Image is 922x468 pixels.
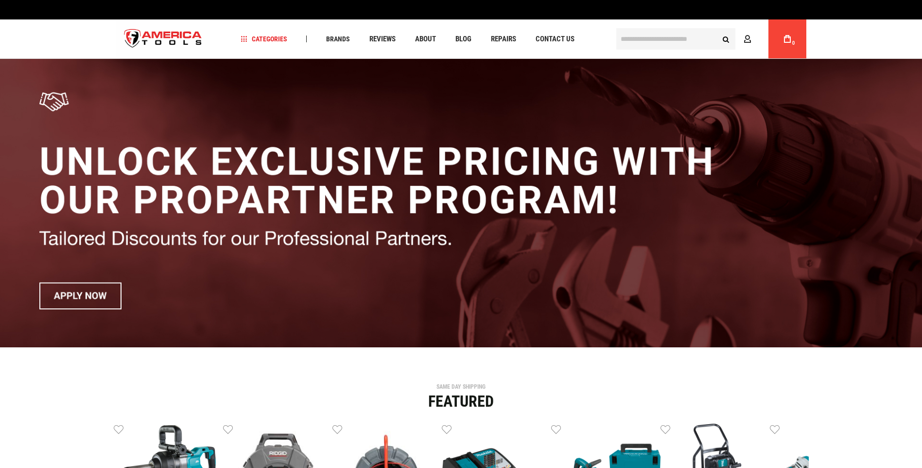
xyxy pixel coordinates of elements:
[778,19,797,58] a: 0
[116,21,210,57] img: America Tools
[531,33,579,46] a: Contact Us
[451,33,476,46] a: Blog
[491,36,516,43] span: Repairs
[114,394,809,409] div: Featured
[236,33,292,46] a: Categories
[114,384,809,390] div: SAME DAY SHIPPING
[369,36,396,43] span: Reviews
[717,30,735,48] button: Search
[365,33,400,46] a: Reviews
[487,33,521,46] a: Repairs
[241,36,287,42] span: Categories
[411,33,440,46] a: About
[455,36,471,43] span: Blog
[116,21,210,57] a: store logo
[322,33,354,46] a: Brands
[536,36,574,43] span: Contact Us
[792,40,795,46] span: 0
[415,36,436,43] span: About
[326,36,350,42] span: Brands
